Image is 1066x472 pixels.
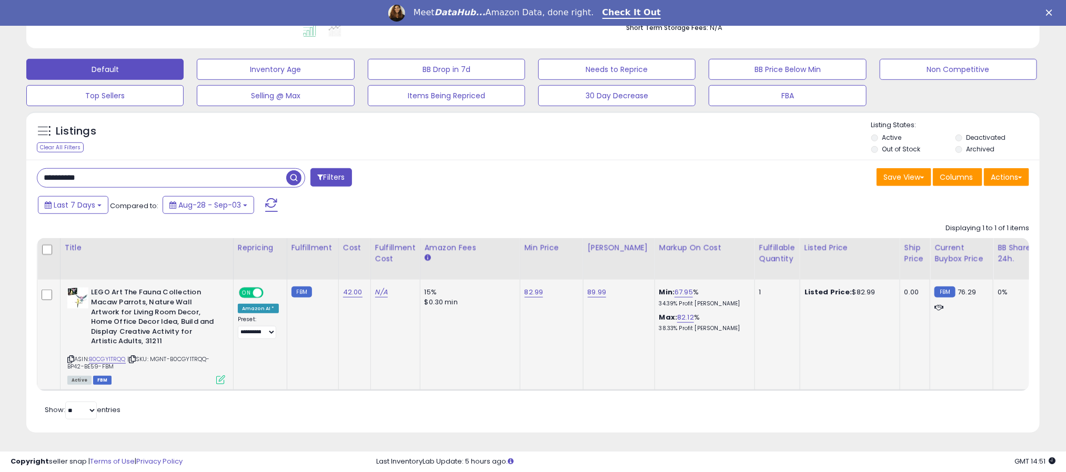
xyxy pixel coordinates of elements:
div: $82.99 [804,288,892,297]
button: Filters [310,168,351,187]
div: Amazon Fees [425,242,516,253]
a: Terms of Use [90,456,135,466]
div: Markup on Cost [659,242,750,253]
span: ON [240,289,253,297]
a: Privacy Policy [136,456,183,466]
b: LEGO Art The Fauna Collection Macaw Parrots, Nature Wall Artwork for Living Room Decor, Home Offi... [91,288,219,348]
small: FBM [291,286,312,297]
div: Min Price [525,242,579,253]
div: Displaying 1 to 1 of 1 items [946,223,1029,233]
span: Last 7 Days [54,200,95,210]
span: 2025-09-11 14:51 GMT [1014,456,1055,466]
a: Check It Out [602,7,661,19]
button: Inventory Age [197,59,354,80]
p: Listing States: [871,120,1040,130]
div: 0% [998,288,1032,297]
div: % [659,288,747,307]
small: Amazon Fees. [425,253,431,263]
b: Listed Price: [804,287,852,297]
div: Fulfillable Quantity [759,242,796,264]
span: Aug-28 - Sep-03 [178,200,241,210]
span: Show: entries [45,405,120,415]
div: Ship Price [904,242,926,264]
button: Default [26,59,184,80]
a: 67.95 [675,287,693,297]
label: Archived [966,145,994,153]
div: BB Share 24h. [998,242,1036,264]
button: Last 7 Days [38,196,108,214]
span: Columns [940,172,973,182]
div: Preset: [238,316,279,339]
a: N/A [375,287,388,297]
div: Current Buybox Price [934,242,989,264]
div: 1 [759,288,792,297]
small: FBM [934,286,955,297]
button: Save View [877,168,931,186]
button: Actions [984,168,1029,186]
a: B0CGY1TRQQ [89,355,126,364]
label: Active [882,133,902,142]
span: Compared to: [110,201,158,211]
a: 82.12 [677,312,694,323]
div: 0.00 [904,288,922,297]
div: [PERSON_NAME] [588,242,650,253]
button: 30 Day Decrease [538,85,696,106]
div: Fulfillment Cost [375,242,416,264]
span: OFF [262,289,279,297]
button: Selling @ Max [197,85,354,106]
div: Last InventoryLab Update: 5 hours ago. [376,457,1055,467]
div: % [659,313,747,332]
button: FBA [709,85,866,106]
div: 15% [425,288,512,297]
div: Cost [343,242,366,253]
b: Short Term Storage Fees: [627,23,709,32]
span: N/A [710,23,723,33]
div: seller snap | | [11,457,183,467]
label: Out of Stock [882,145,921,153]
div: Meet Amazon Data, done right. [414,7,594,18]
strong: Copyright [11,456,49,466]
div: $0.30 min [425,297,512,307]
i: DataHub... [435,7,486,17]
div: ASIN: [67,288,225,383]
a: 42.00 [343,287,363,297]
div: Listed Price [804,242,896,253]
button: Columns [933,168,982,186]
div: Title [65,242,229,253]
div: Clear All Filters [37,142,84,152]
button: BB Price Below Min [709,59,866,80]
div: Repricing [238,242,283,253]
span: All listings currently available for purchase on Amazon [67,376,92,385]
p: 38.33% Profit [PERSON_NAME] [659,325,747,332]
div: Amazon AI * [238,304,279,313]
button: Needs to Reprice [538,59,696,80]
button: Aug-28 - Sep-03 [163,196,254,214]
a: 82.99 [525,287,544,297]
b: Max: [659,312,678,322]
a: 89.99 [588,287,607,297]
button: Non Competitive [880,59,1037,80]
span: FBM [93,376,112,385]
img: 41QZH2SqcmL._SL40_.jpg [67,288,88,309]
div: Close [1046,9,1057,16]
span: 76.29 [958,287,977,297]
div: Fulfillment [291,242,334,253]
th: The percentage added to the cost of goods (COGS) that forms the calculator for Min & Max prices. [655,238,755,280]
button: Top Sellers [26,85,184,106]
h5: Listings [56,124,96,139]
button: BB Drop in 7d [368,59,525,80]
p: 34.39% Profit [PERSON_NAME] [659,300,747,307]
img: Profile image for Georgie [388,5,405,22]
label: Deactivated [966,133,1005,142]
span: | SKU: MGNT-B0CGY1TRQQ-BP42-BE59-FBM [67,355,210,371]
button: Items Being Repriced [368,85,525,106]
b: Min: [659,287,675,297]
